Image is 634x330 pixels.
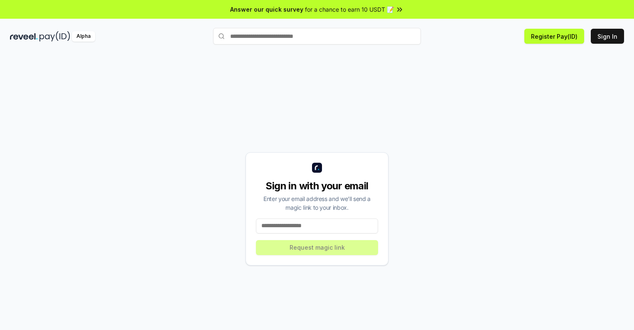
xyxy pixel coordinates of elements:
button: Sign In [591,29,624,44]
div: Alpha [72,31,95,42]
div: Sign in with your email [256,179,378,193]
img: reveel_dark [10,31,38,42]
img: pay_id [39,31,70,42]
div: Enter your email address and we’ll send a magic link to your inbox. [256,194,378,212]
span: for a chance to earn 10 USDT 📝 [305,5,394,14]
span: Answer our quick survey [230,5,303,14]
button: Register Pay(ID) [524,29,584,44]
img: logo_small [312,163,322,173]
